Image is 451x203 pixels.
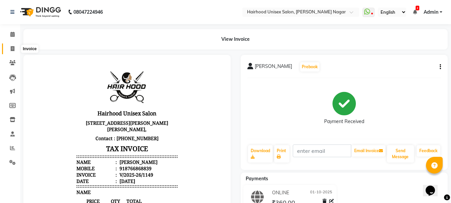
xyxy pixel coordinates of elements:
[46,157,80,163] span: ₹300.00
[387,145,414,163] button: Send Message
[310,189,332,196] span: 01-10-2025
[46,173,80,180] span: ₹150.00
[300,62,319,72] button: Prebook
[80,157,91,163] span: 1
[46,147,144,154] span: Haircut - Hair Cut ([DEMOGRAPHIC_DATA])
[246,176,268,182] span: Payments
[72,5,122,45] img: file_1727243170290.jpeg
[293,144,351,157] input: enter email
[91,136,117,143] span: TOTAL
[352,145,386,157] button: Email Invoice
[80,173,91,180] span: 1
[21,45,38,53] div: Invoice
[91,157,117,163] span: ₹240.00
[46,190,70,197] div: DISCOUNT
[17,3,63,21] img: logo
[272,189,289,196] span: ONLINE
[424,9,438,16] span: Admin
[46,164,102,171] span: [PERSON_NAME]- Styling
[46,57,147,72] p: [STREET_ADDRESS][PERSON_NAME][PERSON_NAME],
[423,176,444,196] iframe: chat widget
[88,110,123,116] div: V/2025-26/1149
[121,190,148,197] div: ₹90.00
[417,145,440,157] a: Feedback
[248,145,273,163] a: Download
[324,118,364,125] div: Payment Received
[85,116,87,123] span: :
[46,116,87,123] div: Date
[46,72,147,81] p: Contact : [PHONE_NUMBER]
[416,6,419,10] span: 2
[85,104,87,110] span: :
[91,173,117,180] span: ₹120.00
[413,9,417,15] a: 2
[46,136,80,143] span: PRICE
[73,3,103,21] b: 08047224946
[46,97,87,104] div: Name
[46,127,61,134] span: NAME
[121,183,148,189] div: ₹450.00
[85,97,87,104] span: :
[88,104,122,110] div: 918766868839
[88,97,128,104] div: [PERSON_NAME]
[23,29,448,49] div: View Invoice
[85,110,87,116] span: :
[46,110,87,116] div: Invoice
[274,145,289,163] a: Print
[46,183,71,189] div: SUBTOTAL
[255,63,292,72] span: [PERSON_NAME]
[80,136,91,143] span: QTY
[46,81,147,93] h3: TAX INVOICE
[46,47,147,57] h3: Hairhood Unisex Salon
[46,104,87,110] div: Mobile
[88,116,105,123] div: [DATE]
